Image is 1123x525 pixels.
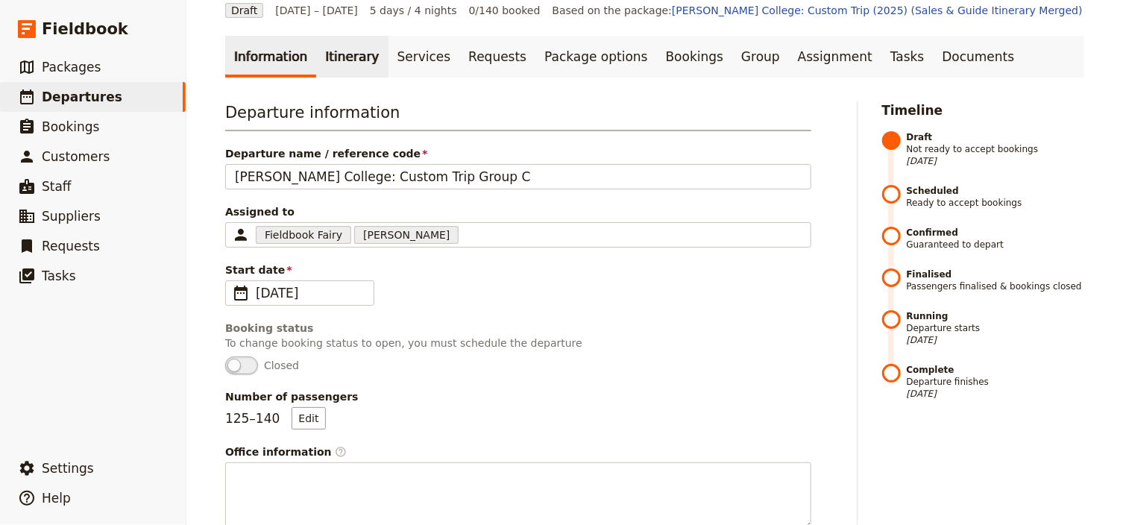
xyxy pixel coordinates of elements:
[907,185,1085,197] strong: Scheduled
[225,407,326,430] p: 125 – 140
[292,407,325,430] button: Number of passengers125–140
[225,321,811,336] div: Booking status
[907,310,1085,322] strong: Running
[907,227,1085,239] strong: Confirmed
[907,131,1085,143] strong: Draft
[469,3,541,18] span: 0/140 booked
[907,268,1085,280] strong: Finalised
[232,284,250,302] span: ​
[42,18,128,40] span: Fieldbook
[535,36,656,78] a: Package options
[907,334,1085,346] span: [DATE]
[462,226,465,244] input: Assigned toFieldbook Fairy[PERSON_NAME]Clear input
[672,4,1083,16] a: [PERSON_NAME] College: Custom Trip (2025) (Sales & Guide Itinerary Merged)
[42,149,110,164] span: Customers
[225,444,811,459] span: Office information
[42,119,99,134] span: Bookings
[363,227,450,242] span: [PERSON_NAME]
[907,185,1085,209] span: Ready to accept bookings
[907,227,1085,251] span: Guaranteed to depart
[264,358,299,373] span: Closed
[225,336,811,350] p: To change booking status to open, you must schedule the departure
[42,268,76,283] span: Tasks
[907,364,1085,400] span: Departure finishes
[370,3,457,18] span: 5 days / 4 nights
[335,446,347,458] span: ​
[907,131,1085,167] span: Not ready to accept bookings
[907,310,1085,346] span: Departure starts
[459,36,535,78] a: Requests
[42,89,122,104] span: Departures
[389,36,460,78] a: Services
[42,209,101,224] span: Suppliers
[789,36,881,78] a: Assignment
[881,36,934,78] a: Tasks
[907,388,1085,400] span: [DATE]
[907,364,1085,376] strong: Complete
[265,227,342,242] span: Fieldbook Fairy
[553,3,1083,18] span: Based on the package:
[225,204,811,219] span: Assigned to
[225,262,811,277] span: Start date
[732,36,789,78] a: Group
[882,101,1085,119] h2: Timeline
[225,36,316,78] a: Information
[907,155,1085,167] span: [DATE]
[225,146,811,161] span: Departure name / reference code
[42,491,71,506] span: Help
[275,3,358,18] span: [DATE] – [DATE]
[225,3,263,18] span: Draft
[225,101,811,131] h3: Departure information
[225,389,811,404] span: Number of passengers
[933,36,1023,78] a: Documents
[907,268,1085,292] span: Passengers finalised & bookings closed
[42,461,94,476] span: Settings
[316,36,388,78] a: Itinerary
[225,164,811,189] input: Departure name / reference code
[42,239,100,254] span: Requests
[256,284,365,302] span: [DATE]
[42,179,72,194] span: Staff
[42,60,101,75] span: Packages
[657,36,732,78] a: Bookings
